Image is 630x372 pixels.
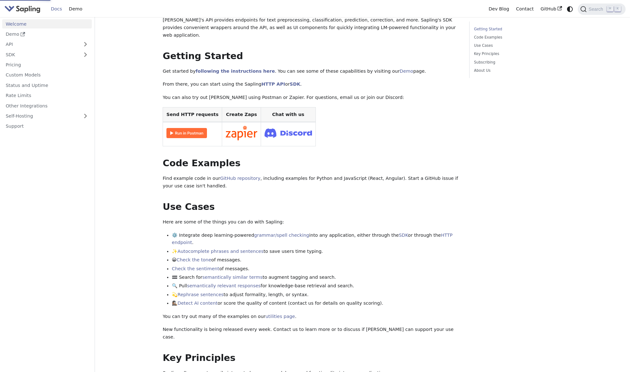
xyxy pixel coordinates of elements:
th: Send HTTP requests [163,107,222,122]
img: Sapling.ai [4,4,41,14]
a: Demo [65,4,86,14]
li: 🔍 Pull for knowledge-base retrieval and search. [172,282,460,290]
a: Check the tone [177,257,211,262]
img: Run in Postman [166,128,207,138]
a: Key Principles [474,51,560,57]
a: GitHub repository [220,176,260,181]
a: HTTP API [261,82,285,87]
a: semantically similar terms [202,275,262,280]
a: Dev Blog [485,4,512,14]
a: SDK [2,50,79,59]
th: Create Zaps [222,107,261,122]
a: Check the sentiment [172,266,219,271]
li: ⚙️ Integrate deep learning-powered into any application, either through the or through the . [172,232,460,247]
p: Here are some of the things you can do with Sapling: [163,218,460,226]
kbd: ⌘ [607,6,613,12]
a: following the instructions here [196,69,275,74]
a: Sapling.ai [4,4,43,14]
p: Find example code in our , including examples for Python and JavaScript (React, Angular). Start a... [163,175,460,190]
img: Join Discord [265,126,312,139]
button: Expand sidebar category 'API' [79,40,92,49]
a: Other Integrations [2,101,92,110]
a: Rephrase sentences [178,292,223,297]
a: Pricing [2,60,92,70]
a: SDK [399,233,408,238]
a: About Us [474,68,560,74]
img: Connect in Zapier [226,126,257,140]
a: Self-Hosting [2,112,92,121]
a: Demo [400,69,413,74]
a: API [2,40,79,49]
th: Chat with us [261,107,315,122]
a: Getting Started [474,26,560,32]
li: 🟰 Search for to augment tagging and search. [172,274,460,281]
a: Demo [2,30,92,39]
a: Detect AI content [178,301,217,306]
li: 🕵🏽‍♀️ or score the quality of content (contact us for details on quality scoring). [172,300,460,307]
p: You can try out many of the examples on our . [163,313,460,320]
a: Code Examples [474,34,560,40]
li: 💫 to adjust formality, length, or syntax. [172,291,460,299]
a: Contact [513,4,537,14]
a: Use Cases [474,43,560,49]
h2: Getting Started [163,51,460,62]
a: Autocomplete phrases and sentences [178,249,264,254]
a: Status and Uptime [2,81,92,90]
a: Welcome [2,19,92,28]
a: utilities page [265,314,295,319]
p: You can also try out [PERSON_NAME] using Postman or Zapier. For questions, email us or join our D... [163,94,460,101]
h2: Use Cases [163,201,460,213]
a: grammar/spell checking [254,233,309,238]
p: From there, you can start using the Sapling or . [163,81,460,88]
span: Search [587,7,607,12]
a: Docs [47,4,65,14]
button: Search (Command+K) [578,3,625,15]
a: SDK [290,82,300,87]
h2: Key Principles [163,352,460,364]
a: semantically relevant responses [187,283,261,288]
button: Expand sidebar category 'SDK' [79,50,92,59]
li: of messages. [172,265,460,273]
button: Switch between dark and light mode (currently system mode) [565,4,575,14]
p: Get started by . You can see some of these capabilities by visiting our page. [163,68,460,75]
a: Rate Limits [2,91,92,100]
h2: Code Examples [163,158,460,169]
p: Welcome to the documentation for 's developer platform. 🚀 Sapling is a platform for building lang... [163,9,460,39]
li: 😀 of messages. [172,256,460,264]
a: Custom Models [2,70,92,80]
p: New functionality is being released every week. Contact us to learn more or to discuss if [PERSON... [163,326,460,341]
a: Subscribing [474,59,560,65]
a: Support [2,122,92,131]
kbd: K [614,6,621,12]
li: ✨ to save users time typing. [172,248,460,255]
a: GitHub [537,4,565,14]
